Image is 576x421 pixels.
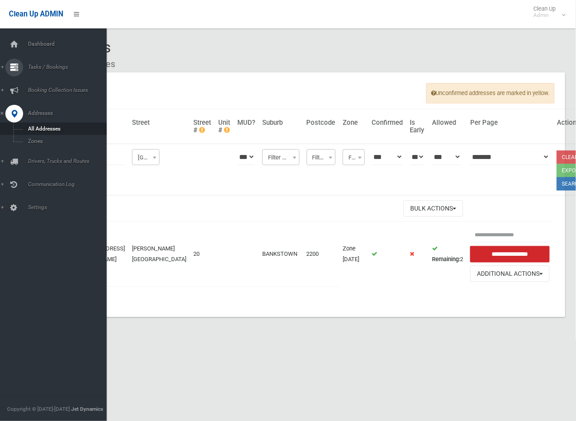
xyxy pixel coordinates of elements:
h4: Street [132,119,186,127]
button: Additional Actions [470,266,550,282]
span: Tasks / Bookings [25,64,114,70]
span: Filter Suburb [264,151,297,164]
span: Settings [25,204,114,210]
h4: Zone [343,119,364,127]
span: Copyright © [DATE]-[DATE] [7,406,70,412]
span: Unconfirmed addresses are marked in yellow. [426,83,555,103]
td: 2200 [303,222,340,286]
span: Drivers, Trucks and Routes [25,158,114,164]
td: BANKSTOWN [259,222,303,286]
td: 20 [190,222,215,286]
td: [PERSON_NAME][GEOGRAPHIC_DATA] [128,222,190,286]
span: Zones [25,138,107,144]
span: Dashboard [25,41,114,47]
h4: Confirmed [372,119,403,127]
span: Communication Log [25,181,114,187]
span: Filter Zone [345,151,362,164]
h4: Unit # [218,119,230,134]
h4: Is Early [410,119,425,134]
span: Filter Street [132,149,160,165]
strong: Jet Dynamics [71,406,103,412]
td: Zone [DATE] [339,222,368,286]
h4: Postcode [307,119,336,127]
span: Filter Postcode [307,149,336,165]
h4: Suburb [262,119,299,127]
button: Bulk Actions [404,200,463,217]
h4: MUD? [237,119,255,127]
span: Clean Up ADMIN [9,10,63,18]
small: Admin [534,12,556,19]
span: Filter Postcode [309,151,334,164]
h4: Street # [193,119,211,134]
span: Filter Suburb [262,149,299,165]
span: Filter Zone [343,149,364,165]
h4: Allowed [432,119,463,127]
span: Clean Up [529,5,565,19]
span: All Addresses [25,126,107,132]
h4: Per Page [470,119,550,127]
td: 2 [428,222,467,286]
strong: Remaining: [432,256,460,262]
span: Booking Collection Issues [25,87,114,93]
span: Addresses [25,110,114,116]
span: Filter Street [134,151,157,164]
